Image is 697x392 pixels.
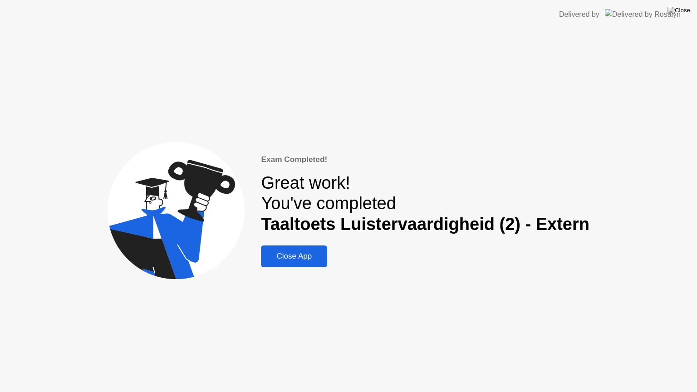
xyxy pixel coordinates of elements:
img: Delivered by Rosalyn [605,9,681,20]
div: Great work! You've completed [261,173,589,235]
div: Exam Completed! [261,154,589,166]
div: Close App [264,252,324,261]
div: Delivered by [559,9,599,20]
img: Close [668,7,690,14]
button: Close App [261,245,327,267]
b: Taaltoets Luistervaardigheid (2) - Extern [261,215,589,234]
